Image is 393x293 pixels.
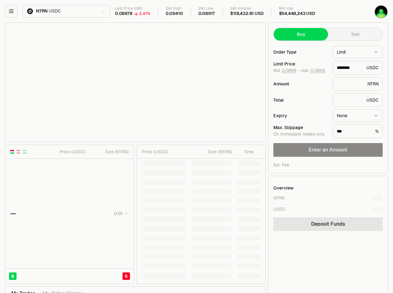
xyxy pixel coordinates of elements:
div: Size ( NTRN ) [192,149,232,155]
div: Overview [273,185,294,191]
div: Price ( USDC ) [142,149,186,155]
img: cosmos [374,5,388,19]
button: None [333,109,383,122]
button: Show Buy Orders Only [22,149,27,154]
iframe: Financial Chart [5,23,265,142]
div: % [333,124,383,138]
div: 2.47% [139,11,150,16]
div: 0.09410 [166,11,183,17]
div: Order Type [273,50,328,54]
div: — [10,209,16,218]
div: NTRN [273,195,285,201]
span: B [11,273,14,279]
div: Est. Fee [273,162,289,168]
div: USDC [333,93,383,107]
div: Amount [273,82,328,86]
div: On immediate trades only [273,132,328,137]
div: 24h Volume [230,6,263,11]
div: Max. Slippage [273,125,328,130]
span: USDC [49,8,61,14]
button: 0.0898 [281,68,297,73]
div: 0.08917 [198,11,215,17]
button: Buy [274,28,328,41]
div: Total [273,98,328,102]
button: 0.01 [112,210,129,217]
div: $118,432.81 USD [230,11,263,17]
span: NTRN [36,8,47,14]
div: Expiry [273,113,328,118]
span: S [125,273,128,279]
img: ntrn.png [27,8,33,15]
span: Ask [301,68,326,74]
div: $54,448,243 USD [279,11,315,17]
div: 0.08978 [115,11,132,17]
div: 24h Low [198,6,215,11]
div: Last Price (24h) [115,6,150,11]
div: USDC [273,206,286,212]
div: 24h High [166,6,183,11]
div: Price ( USDC ) [48,149,86,155]
a: Deposit Funds [273,217,383,231]
button: Show Sell Orders Only [16,149,21,154]
button: 0.0898 [310,68,326,73]
div: Size ( NTRN ) [91,149,129,155]
div: USDC [333,61,383,74]
span: Bid - [273,68,300,74]
div: Limit Price [273,62,328,66]
button: Show Buy and Sell Orders [10,149,15,154]
button: Sell [328,28,382,41]
div: Mkt cap [279,6,315,11]
button: Limit [333,46,383,58]
div: Time [237,149,254,155]
div: NTRN [333,77,383,91]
